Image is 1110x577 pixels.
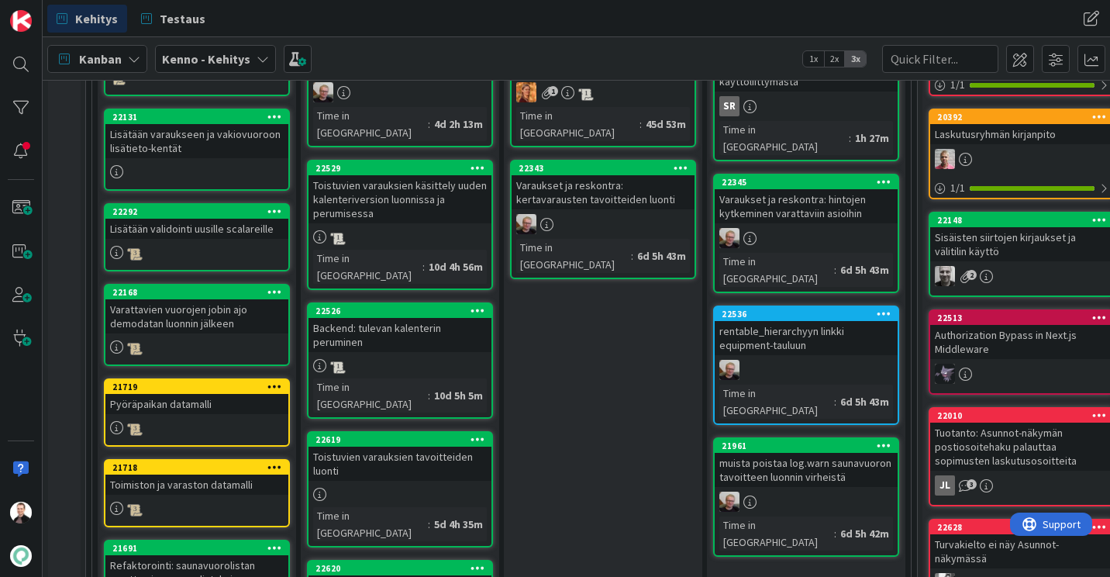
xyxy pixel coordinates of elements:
div: Time in [GEOGRAPHIC_DATA] [313,250,422,284]
div: Pyöräpaikan datamalli [105,394,288,414]
img: JH [719,360,739,380]
div: 22131Lisätään varaukseen ja vakiovuoroon lisätieto-kentät [105,110,288,158]
div: 22343 [512,161,695,175]
span: Kanban [79,50,122,68]
div: 10d 4h 56m [425,258,487,275]
span: 2x [824,51,845,67]
div: 22526Backend: tulevan kalenterin peruminen [309,304,491,352]
a: TLTime in [GEOGRAPHIC_DATA]:45d 53m [510,28,696,147]
a: 22536rentable_hierarchyyn linkki equipment-tauluunJHTime in [GEOGRAPHIC_DATA]:6d 5h 43m [713,306,899,425]
a: JHTime in [GEOGRAPHIC_DATA]:4d 2h 13m [307,28,493,147]
img: JH [719,228,739,248]
span: : [422,258,425,275]
div: 6d 5h 42m [836,525,893,542]
div: 22292 [112,206,288,217]
div: Time in [GEOGRAPHIC_DATA] [719,385,834,419]
div: 22343 [519,163,695,174]
div: 22526 [315,306,491,316]
a: Kehitys [47,5,127,33]
div: 4d 2h 13m [430,116,487,133]
div: 21718 [112,462,288,473]
div: 21719Pyöräpaikan datamalli [105,380,288,414]
a: Testaus [132,5,215,33]
span: : [834,261,836,278]
div: 22529 [315,163,491,174]
div: 21718 [105,461,288,475]
div: 21961 [715,439,898,453]
div: 22345Varaukset ja reskontra: hintojen kytkeminen varattaviin asioihin [715,175,898,223]
div: rentable_hierarchyyn linkki equipment-tauluun [715,321,898,355]
a: 21719Pyöräpaikan datamalli [104,378,290,447]
span: Testaus [160,9,205,28]
div: Toistuvien varauksien tavoitteiden luonti [309,447,491,481]
div: Time in [GEOGRAPHIC_DATA] [719,253,834,287]
div: 22292Lisätään validointi uusille scalareille [105,205,288,239]
div: 22168 [112,287,288,298]
div: JH [309,82,491,102]
div: SR [715,96,898,116]
div: 21961 [722,441,898,451]
img: TL [516,82,536,102]
div: Time in [GEOGRAPHIC_DATA] [719,121,849,155]
div: 10d 5h 5m [430,387,487,404]
div: 21691 [112,543,288,554]
a: 21718Toimiston ja varaston datamalli [104,459,290,527]
span: 1x [803,51,824,67]
div: 22536 [722,309,898,320]
span: : [428,516,430,533]
div: Varaukset ja reskontra: hintojen kytkeminen varattaviin asioihin [715,189,898,223]
span: : [428,387,430,404]
a: 22529Toistuvien varauksien käsittely uuden kalenteriversion luonnissa ja perumisessaTime in [GEOG... [307,160,493,290]
div: 22529Toistuvien varauksien käsittely uuden kalenteriversion luonnissa ja perumisessa [309,161,491,223]
div: Lisätään varaukseen ja vakiovuoroon lisätieto-kentät [105,124,288,158]
a: 21961muista poistaa log.warn saunavuoron tavoitteen luonnin virheistäJHTime in [GEOGRAPHIC_DATA]:... [713,437,899,557]
div: 45d 53m [642,116,690,133]
div: 22536 [715,307,898,321]
span: : [849,130,851,147]
img: JH [516,214,536,234]
b: Kenno - Kehitys [162,51,250,67]
div: 22619 [315,434,491,445]
div: Lisätään validointi uusille scalareille [105,219,288,239]
div: 22131 [105,110,288,124]
a: 22526Backend: tulevan kalenterin peruminenTime in [GEOGRAPHIC_DATA]:10d 5h 5m [307,302,493,419]
span: 1 / 1 [950,77,965,93]
div: 22168 [105,285,288,299]
span: : [834,393,836,410]
div: 6d 5h 43m [836,261,893,278]
span: 2 [967,270,977,280]
div: Varattavien vuorojen jobin ajo demodatan luonnin jälkeen [105,299,288,333]
div: 22619 [309,433,491,447]
img: avatar [10,545,32,567]
div: 22526 [309,304,491,318]
div: Time in [GEOGRAPHIC_DATA] [719,517,834,551]
div: 22345 [722,177,898,188]
div: JH [512,214,695,234]
div: Toistuvien varauksien käsittely uuden kalenteriversion luonnissa ja perumisessa [309,175,491,223]
span: : [631,247,633,264]
div: 21961muista poistaa log.warn saunavuoron tavoitteen luonnin virheistä [715,439,898,487]
span: 1 / 1 [950,180,965,196]
div: 6d 5h 43m [836,393,893,410]
img: JH [313,82,333,102]
div: Time in [GEOGRAPHIC_DATA] [313,378,428,413]
img: VP [10,502,32,523]
div: Time in [GEOGRAPHIC_DATA] [313,507,428,541]
div: Varaukset ja reskontra: kertavarausten tavoitteiden luonti [512,175,695,209]
span: : [834,525,836,542]
a: Pesutupavaraus: toistuvan varauksen (vakiovuoron) tekeminen Kenno-käyttöliittymästäSRTime in [GEO... [713,28,899,161]
a: 22168Varattavien vuorojen jobin ajo demodatan luonnin jälkeen [104,284,290,366]
input: Quick Filter... [882,45,998,73]
div: 22168Varattavien vuorojen jobin ajo demodatan luonnin jälkeen [105,285,288,333]
div: 22529 [309,161,491,175]
div: 22620 [315,563,491,574]
div: 22345 [715,175,898,189]
span: 3x [845,51,866,67]
div: 21719 [105,380,288,394]
div: 22619Toistuvien varauksien tavoitteiden luonti [309,433,491,481]
div: TL [512,82,695,102]
span: : [639,116,642,133]
div: JL [935,475,955,496]
div: 1h 27m [851,130,893,147]
a: 22619Toistuvien varauksien tavoitteiden luontiTime in [GEOGRAPHIC_DATA]:5d 4h 35m [307,431,493,548]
